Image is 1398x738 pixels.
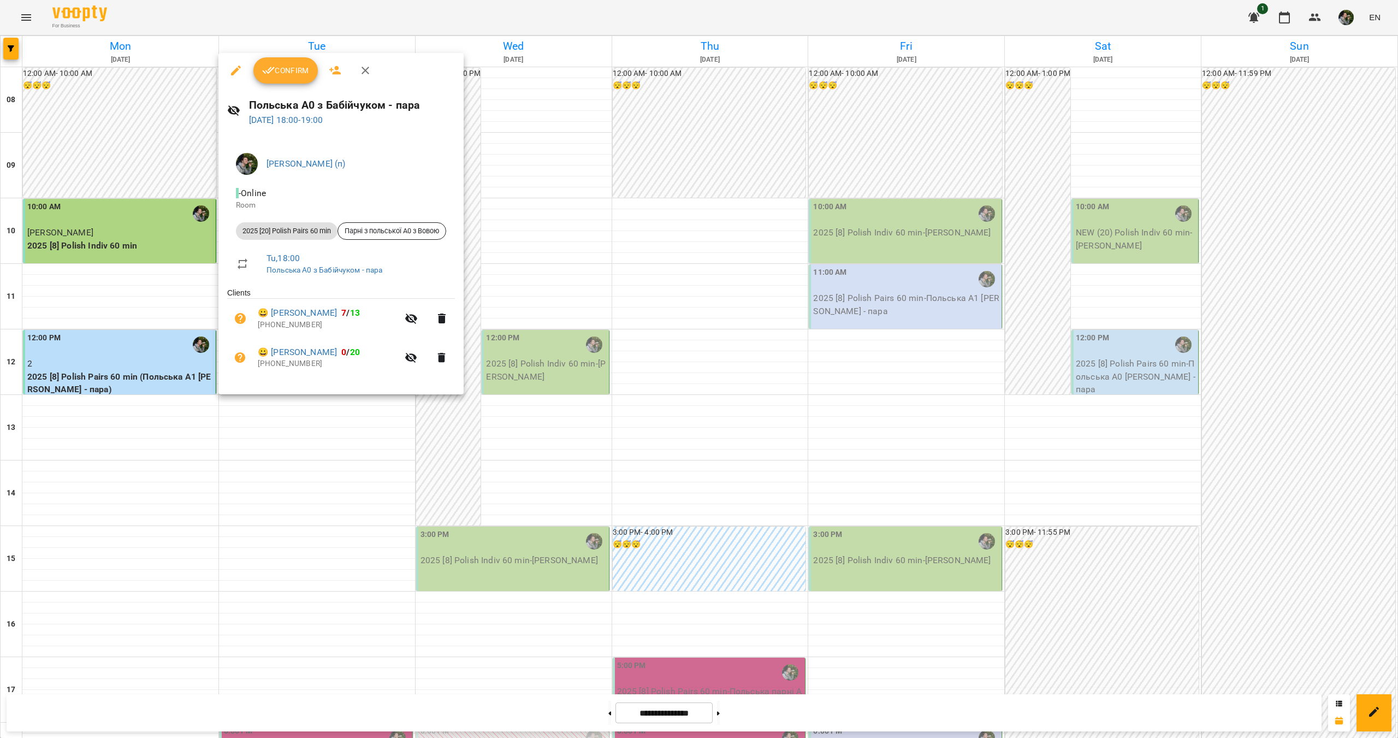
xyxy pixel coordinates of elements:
a: [PERSON_NAME] (п) [266,158,346,169]
a: 😀 [PERSON_NAME] [258,346,337,359]
img: 70cfbdc3d9a863d38abe8aa8a76b24f3.JPG [236,153,258,175]
span: 7 [341,308,346,318]
b: / [341,347,360,357]
p: [PHONE_NUMBER] [258,358,398,369]
a: Tu , 18:00 [266,253,300,263]
span: 13 [350,308,360,318]
a: [DATE] 18:00-19:00 [249,115,323,125]
div: Парні з польської А0 з Вовою [337,222,446,240]
b: / [341,308,360,318]
span: 2025 [20] Polish Pairs 60 min [236,226,337,236]
p: Room [236,200,446,211]
span: - Online [236,188,268,198]
p: [PHONE_NUMBER] [258,320,398,330]
span: 20 [350,347,360,357]
button: Confirm [253,57,318,84]
ul: Clients [227,287,455,381]
button: Unpaid. Bill the attendance? [227,345,253,371]
span: Confirm [262,64,309,77]
button: Unpaid. Bill the attendance? [227,305,253,332]
a: 😀 [PERSON_NAME] [258,306,337,320]
a: Польська А0 з Бабійчуком - пара [266,265,383,274]
span: Парні з польської А0 з Вовою [338,226,446,236]
span: 0 [341,347,346,357]
h6: Польська А0 з Бабійчуком - пара [249,97,455,114]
